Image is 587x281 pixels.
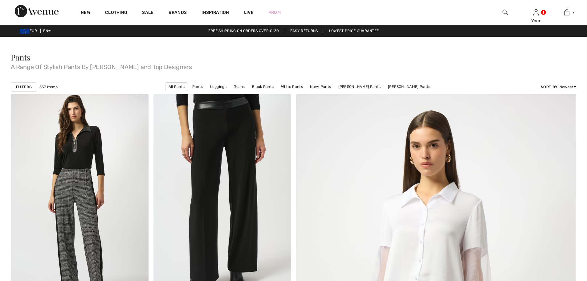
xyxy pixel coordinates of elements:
[541,85,557,89] strong: Sort By
[285,29,323,33] a: Easy Returns
[385,83,434,91] a: [PERSON_NAME] Pants
[169,10,187,16] a: Brands
[20,29,39,33] span: EUR
[533,9,539,16] img: My Info
[142,10,153,16] a: Sale
[203,29,284,33] a: Free shipping on orders over €130
[552,9,582,16] a: 7
[564,9,569,16] img: My Bag
[335,83,384,91] a: [PERSON_NAME] Pants
[81,10,90,16] a: New
[573,10,574,15] span: 7
[15,5,59,17] img: 1ère Avenue
[189,83,206,91] a: Pants
[521,18,551,24] div: Your
[244,9,254,16] a: Live
[165,82,188,91] a: All Pants
[503,9,508,16] img: search the website
[16,84,32,90] strong: Filters
[207,83,230,91] a: Leggings
[202,10,229,16] span: Inspiration
[268,9,281,16] a: Prom
[278,83,306,91] a: White Pants
[105,10,127,16] a: Clothing
[307,83,334,91] a: Navy Pants
[249,83,277,91] a: Black Pants
[43,29,51,33] span: EN
[533,9,539,15] a: Sign In
[20,29,30,34] img: Euro
[324,29,384,33] a: Lowest Price Guarantee
[11,61,576,70] span: A Range Of Stylish Pants By [PERSON_NAME] and Top Designers
[11,52,31,63] span: Pants
[548,235,581,250] iframe: Opens a widget where you can chat to one of our agents
[230,83,248,91] a: Jeans
[39,84,58,90] span: 553 items
[541,84,576,90] div: : Newest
